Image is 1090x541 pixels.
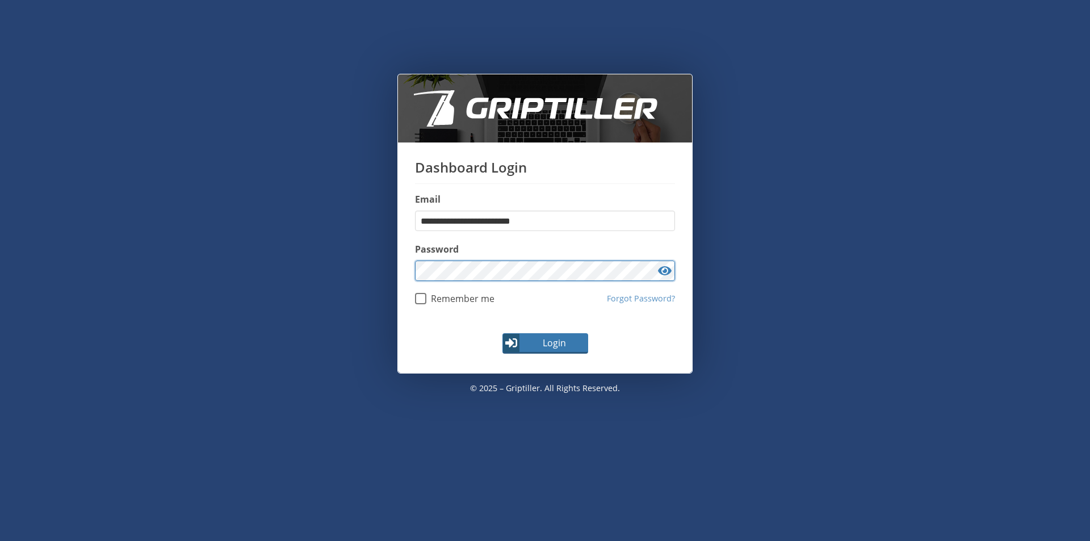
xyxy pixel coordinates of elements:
[426,293,494,304] span: Remember me
[607,292,675,305] a: Forgot Password?
[502,333,588,354] button: Login
[415,242,675,256] label: Password
[521,336,587,350] span: Login
[415,192,675,206] label: Email
[415,160,675,184] h1: Dashboard Login
[397,374,693,403] p: © 2025 – Griptiller. All rights reserved.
